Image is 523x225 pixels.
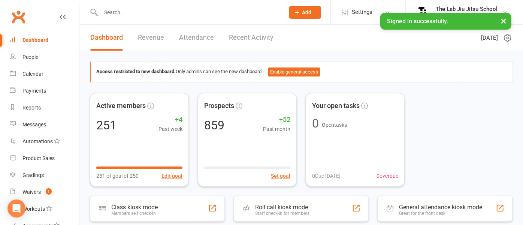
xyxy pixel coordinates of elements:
div: 0 [312,117,319,129]
a: Reports [10,99,79,116]
a: Gradings [10,167,79,184]
span: Your open tasks [312,100,360,111]
div: Members self check-in [111,211,158,216]
div: Only admins can see the new dashboard. [96,67,507,76]
div: Payments [22,88,46,94]
div: Staff check-in for members [255,211,309,216]
div: Gradings [22,172,44,178]
div: People [22,54,38,60]
div: Automations [22,138,53,144]
button: Add [289,6,321,19]
a: Clubworx [9,7,28,26]
span: +52 [263,114,290,125]
a: Revenue [138,25,164,51]
div: Roll call kiosk mode [255,204,309,211]
a: Messages [10,116,79,133]
a: Calendar [10,66,79,82]
span: 1 [46,188,52,195]
div: The Lab Jiu Jitsu School [436,6,502,12]
button: × [497,13,510,29]
strong: Access restricted to new dashboard: [96,69,176,74]
div: Open Intercom Messenger [7,199,25,217]
div: Class kiosk mode [111,204,158,211]
span: 0 Due [DATE] [312,172,341,180]
a: Attendance [179,25,214,51]
div: Waivers [22,189,41,195]
div: Reports [22,105,41,111]
span: Past month [263,125,290,133]
a: Product Sales [10,150,79,167]
a: Recent Activity [229,25,273,51]
div: Messages [22,121,46,127]
a: Dashboard [10,32,79,49]
span: Settings [352,4,372,21]
span: 251 of goal of 250 [96,172,139,180]
input: Search... [99,7,279,18]
span: +4 [158,114,182,125]
a: Automations [10,133,79,150]
div: Calendar [22,71,43,77]
div: 859 [204,119,224,131]
a: Workouts [10,201,79,217]
a: Waivers 1 [10,184,79,201]
span: Active members [96,100,146,111]
a: Dashboard [90,25,123,51]
button: Edit goal [161,172,182,180]
span: Signed in successfully. [387,18,448,25]
button: Enable general access [268,67,320,76]
a: People [10,49,79,66]
img: thumb_image1724036037.png [417,5,432,20]
a: Payments [10,82,79,99]
div: Product Sales [22,155,55,161]
span: Open tasks [322,122,347,128]
button: Set goal [271,172,290,180]
span: [DATE] [481,33,498,42]
div: Dashboard [22,37,48,43]
span: 0 overdue [377,172,398,180]
div: Workouts [22,206,45,212]
div: 251 [96,119,117,131]
div: THE LAB JIU JITSU SCHOOL [436,12,502,19]
span: Prospects [204,100,234,111]
span: Past week [158,125,182,133]
span: Add [302,9,312,15]
div: Great for the front desk [399,211,482,216]
div: General attendance kiosk mode [399,204,482,211]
